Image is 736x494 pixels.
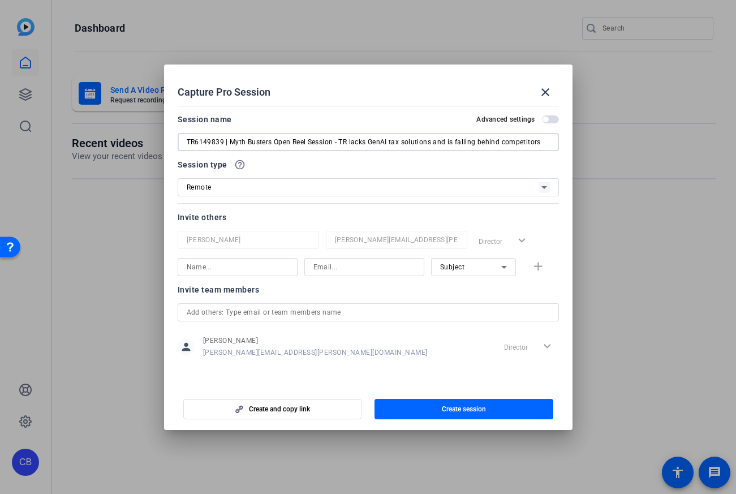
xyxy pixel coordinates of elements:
[375,399,553,419] button: Create session
[203,348,428,357] span: [PERSON_NAME][EMAIL_ADDRESS][PERSON_NAME][DOMAIN_NAME]
[313,260,415,274] input: Email...
[440,263,465,271] span: Subject
[178,79,559,106] div: Capture Pro Session
[178,113,232,126] div: Session name
[187,183,212,191] span: Remote
[539,85,552,99] mat-icon: close
[178,158,227,171] span: Session type
[187,233,310,247] input: Name...
[442,405,486,414] span: Create session
[178,338,195,355] mat-icon: person
[335,233,458,247] input: Email...
[178,283,559,297] div: Invite team members
[187,260,289,274] input: Name...
[203,336,428,345] span: [PERSON_NAME]
[249,405,310,414] span: Create and copy link
[187,306,550,319] input: Add others: Type email or team members name
[178,211,559,224] div: Invite others
[183,399,362,419] button: Create and copy link
[187,135,550,149] input: Enter Session Name
[234,159,246,170] mat-icon: help_outline
[476,115,535,124] h2: Advanced settings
